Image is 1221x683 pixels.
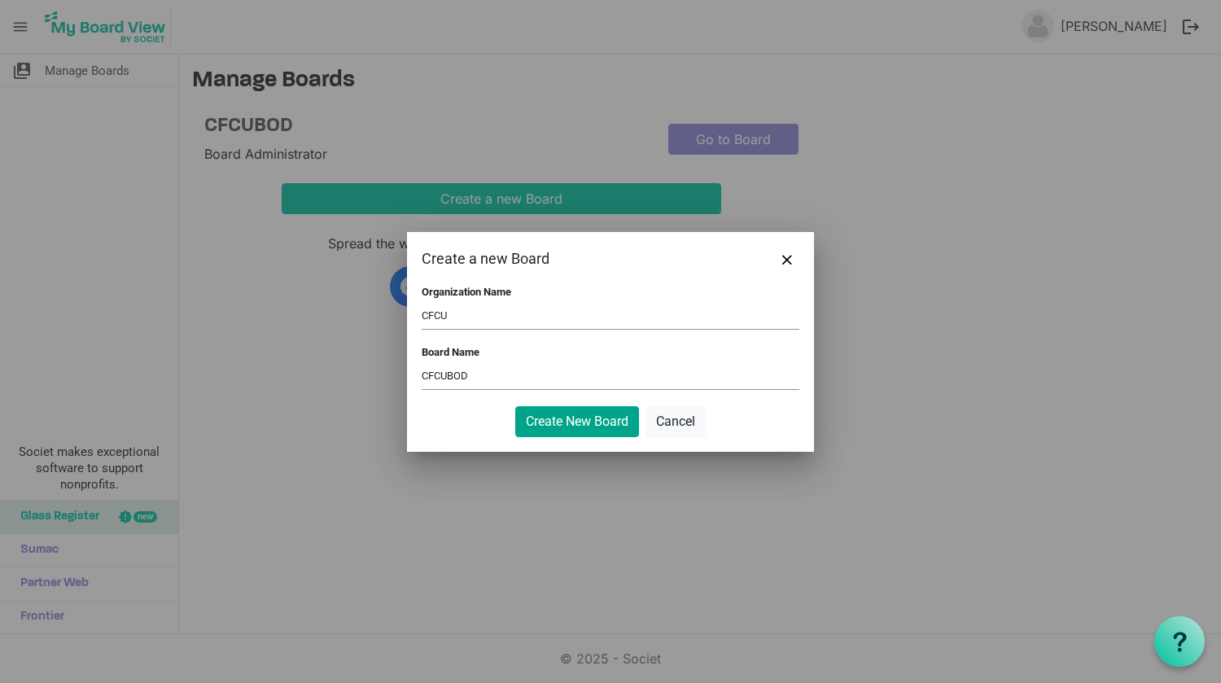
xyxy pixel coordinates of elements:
button: Close [775,247,799,271]
label: Board Name [422,346,479,358]
button: Create New Board [515,406,639,437]
button: Cancel [646,406,706,437]
div: Create a new Board [422,247,724,271]
label: Organization Name [422,286,511,298]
